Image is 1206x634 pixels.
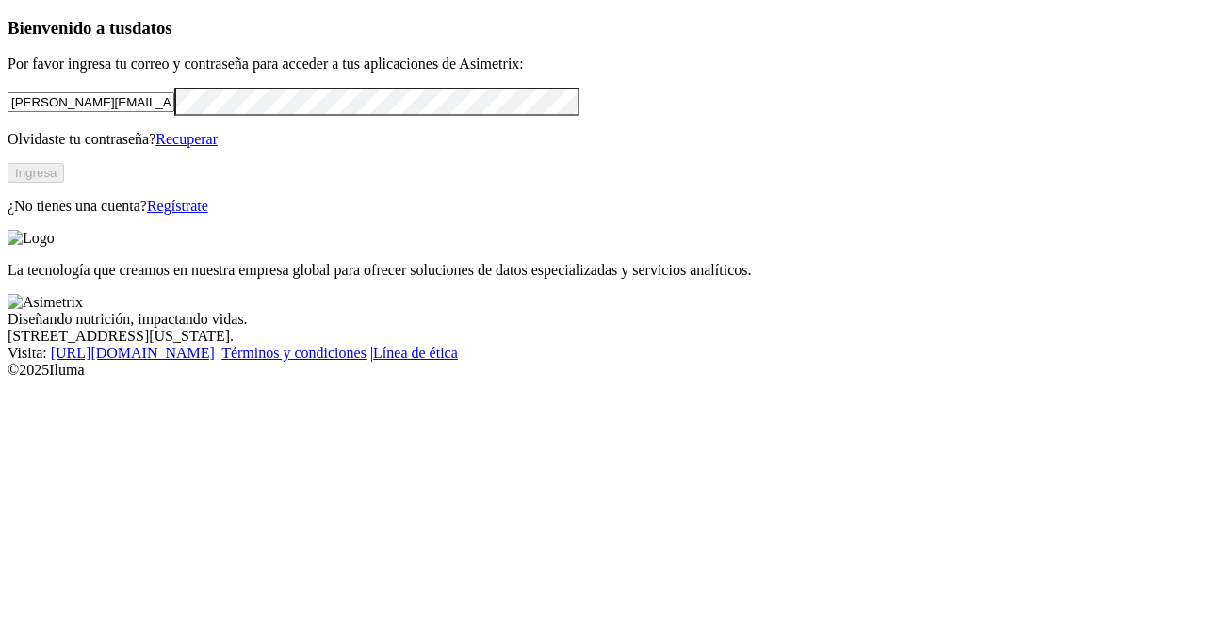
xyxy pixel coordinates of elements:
[155,131,218,147] a: Recuperar
[8,362,1198,379] div: © 2025 Iluma
[8,262,1198,279] p: La tecnología que creamos en nuestra empresa global para ofrecer soluciones de datos especializad...
[221,345,367,361] a: Términos y condiciones
[8,230,55,247] img: Logo
[8,131,1198,148] p: Olvidaste tu contraseña?
[8,328,1198,345] div: [STREET_ADDRESS][US_STATE].
[8,311,1198,328] div: Diseñando nutrición, impactando vidas.
[8,56,1198,73] p: Por favor ingresa tu correo y contraseña para acceder a tus aplicaciones de Asimetrix:
[8,18,1198,39] h3: Bienvenido a tus
[8,294,83,311] img: Asimetrix
[147,198,208,214] a: Regístrate
[132,18,172,38] span: datos
[8,92,174,112] input: Tu correo
[373,345,458,361] a: Línea de ética
[8,345,1198,362] div: Visita : | |
[8,163,64,183] button: Ingresa
[51,345,215,361] a: [URL][DOMAIN_NAME]
[8,198,1198,215] p: ¿No tienes una cuenta?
